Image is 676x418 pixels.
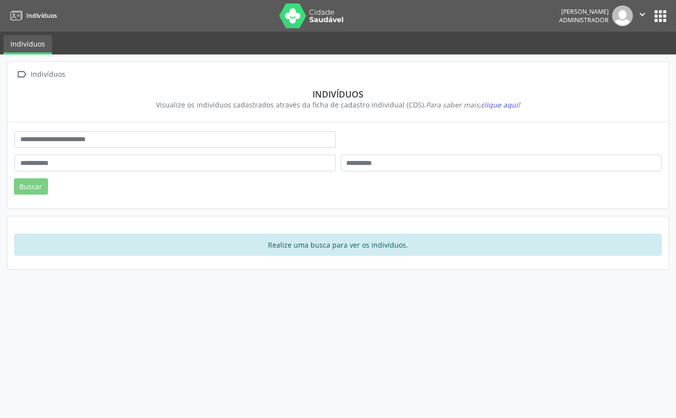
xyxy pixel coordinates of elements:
[26,11,57,20] span: Indivíduos
[633,5,652,26] button: 
[559,7,609,16] div: [PERSON_NAME]
[21,100,655,110] div: Visualize os indivíduos cadastrados através da ficha de cadastro individual (CDS).
[14,67,67,82] a:  Indivíduos
[7,7,57,24] a: Indivíduos
[652,7,669,25] button: apps
[612,5,633,26] img: img
[559,16,609,24] span: Administrador
[14,178,48,195] button: Buscar
[3,35,52,54] a: Indivíduos
[481,100,520,109] span: clique aqui!
[21,89,655,100] div: Indivíduos
[14,234,662,256] div: Realize uma busca para ver os indivíduos.
[14,67,29,82] i: 
[637,9,648,20] i: 
[29,67,67,82] div: Indivíduos
[426,100,520,109] i: Para saber mais,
